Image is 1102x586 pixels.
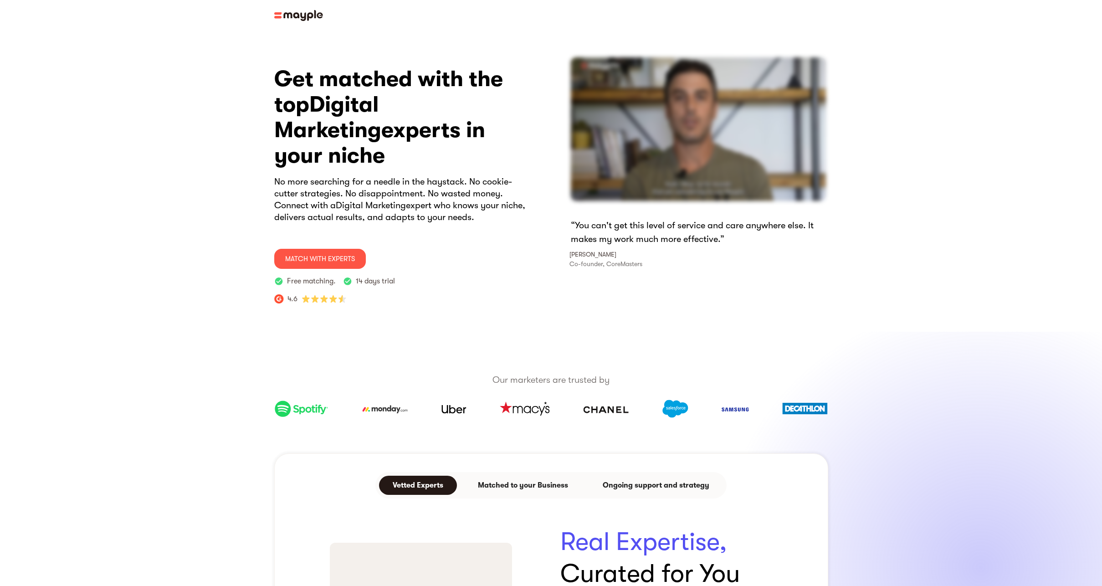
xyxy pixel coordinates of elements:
p: [PERSON_NAME] [569,250,616,259]
p: No more searching for a needle in the haystack. No cookie-cutter strategies. No disappointment. N... [274,176,533,223]
span: Digital Marketing [274,92,381,143]
p: “You can't get this level of service and care anywhere else. It makes my work much more effective.” [571,219,828,246]
p: Free matching. [287,277,336,286]
span: Digital Marketing [336,200,406,211]
a: MATCH WITH ExpertS [274,249,366,269]
h3: Get matched with the top experts in your niche [274,67,533,169]
p: Co-founder, CoreMasters [569,259,642,269]
div: Matched to your Business [478,480,568,491]
span: Real Expertise, [560,527,727,556]
p: 4.6 [287,293,297,304]
div: Ongoing support and strategy [603,480,709,491]
p: 14 days trial [356,277,395,286]
div: Vetted Experts [393,480,443,491]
